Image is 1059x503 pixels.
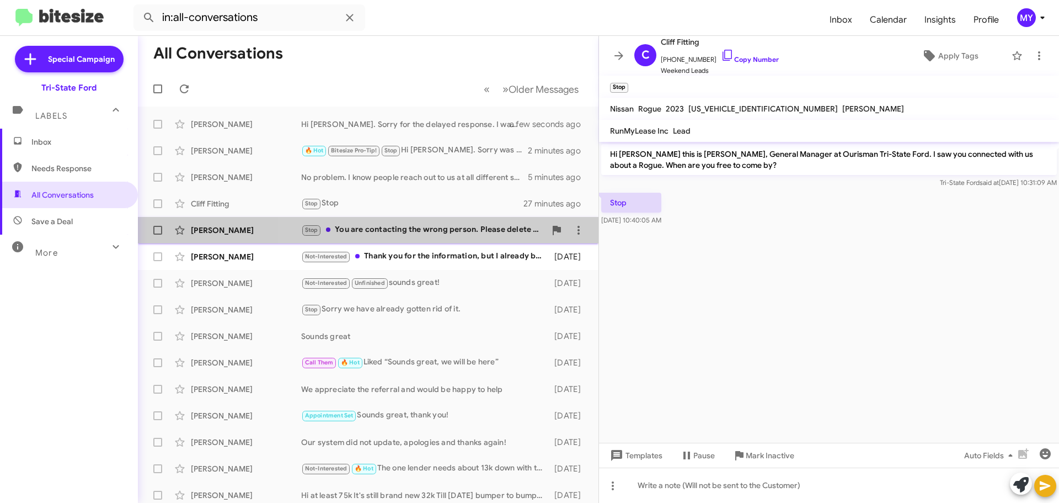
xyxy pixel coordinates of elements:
div: [PERSON_NAME] [191,410,301,421]
span: Unfinished [355,279,385,287]
span: Older Messages [509,83,579,96]
span: Stop [384,147,398,154]
div: [DATE] [549,331,590,342]
div: [PERSON_NAME] [191,304,301,315]
div: We appreciate the referral and would be happy to help [301,384,549,395]
div: [DATE] [549,304,590,315]
span: [PHONE_NUMBER] [661,49,779,65]
nav: Page navigation example [478,78,585,100]
a: Special Campaign [15,46,124,72]
div: [DATE] [549,278,590,289]
span: [PERSON_NAME] [842,104,904,114]
span: More [35,248,58,258]
span: Auto Fields [964,446,1017,465]
span: 🔥 Hot [355,465,373,472]
div: a few seconds ago [523,119,590,130]
div: [PERSON_NAME] [191,437,301,448]
div: [PERSON_NAME] [191,225,301,236]
span: Appointment Set [305,412,354,419]
span: [DATE] 10:40:05 AM [601,216,661,224]
span: Lead [673,126,691,136]
span: 🔥 Hot [341,359,360,366]
span: Not-Interested [305,253,347,260]
div: You are contacting the wrong person. Please delete this number. [301,224,545,236]
span: Stop [305,200,318,207]
div: sounds great! [301,277,549,289]
span: said at [980,178,999,187]
span: 2023 [666,104,684,114]
span: Special Campaign [48,54,115,65]
a: Copy Number [721,55,779,63]
span: Bitesize Pro-Tip! [331,147,377,154]
div: [DATE] [549,410,590,421]
span: Stop [305,226,318,234]
span: Inbox [821,4,861,36]
div: [PERSON_NAME] [191,384,301,395]
div: [DATE] [549,490,590,501]
span: Labels [35,111,67,121]
button: Next [496,78,585,100]
div: [PERSON_NAME] [191,357,301,368]
div: [DATE] [549,437,590,448]
span: Templates [608,446,662,465]
div: [PERSON_NAME] [191,331,301,342]
a: Calendar [861,4,916,36]
div: Our system did not update, apologies and thanks again! [301,437,549,448]
span: Rogue [638,104,661,114]
div: MY [1017,8,1036,27]
div: Stop [301,197,523,210]
p: Hi [PERSON_NAME] this is [PERSON_NAME], General Manager at Ourisman Tri-State Ford. I saw you con... [601,144,1057,175]
div: [PERSON_NAME] [191,145,301,156]
div: [PERSON_NAME] [191,251,301,262]
p: Stop [601,193,661,213]
div: 2 minutes ago [528,145,590,156]
span: Call Them [305,359,334,366]
span: All Conversations [31,189,94,200]
button: Pause [671,446,724,465]
div: [DATE] [549,384,590,395]
span: Nissan [610,104,634,114]
div: 5 minutes ago [528,172,590,183]
span: Mark Inactive [746,446,794,465]
button: Apply Tags [893,46,1006,66]
div: [PERSON_NAME] [191,119,301,130]
div: Hi [PERSON_NAME]. Sorry for the delayed response. I was out sick the past few days. I have a 2023... [301,119,523,130]
span: « [484,82,490,96]
span: RunMyLease Inc [610,126,668,136]
button: Previous [477,78,496,100]
div: Sounds great [301,331,549,342]
span: Save a Deal [31,216,73,227]
div: Sounds great, thank you! [301,409,549,422]
span: » [502,82,509,96]
a: Profile [965,4,1008,36]
div: [PERSON_NAME] [191,463,301,474]
button: Mark Inactive [724,446,803,465]
span: [US_VEHICLE_IDENTIFICATION_NUMBER] [688,104,838,114]
small: Stop [610,83,628,93]
span: Weekend Leads [661,65,779,76]
span: Cliff Fitting [661,35,779,49]
input: Search [133,4,365,31]
button: Auto Fields [955,446,1026,465]
div: [PERSON_NAME] [191,278,301,289]
div: Cliff Fitting [191,198,301,209]
span: Not-Interested [305,279,347,287]
span: Inbox [31,136,125,147]
div: Hi at least 75k It's still brand new 32k Till [DATE] bumper to bumper warranty [301,490,549,501]
span: Tri-State Ford [DATE] 10:31:09 AM [940,178,1057,187]
span: Pause [693,446,715,465]
div: 27 minutes ago [523,198,590,209]
a: Insights [916,4,965,36]
div: [DATE] [549,463,590,474]
div: Tri-State Ford [41,82,97,93]
h1: All Conversations [153,45,283,62]
button: Templates [599,446,671,465]
div: No problem. I know people reach out to us at all different stages of the shopping process. Do you... [301,172,528,183]
div: [PERSON_NAME] [191,172,301,183]
span: Stop [305,306,318,313]
span: Apply Tags [938,46,978,66]
button: MY [1008,8,1047,27]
